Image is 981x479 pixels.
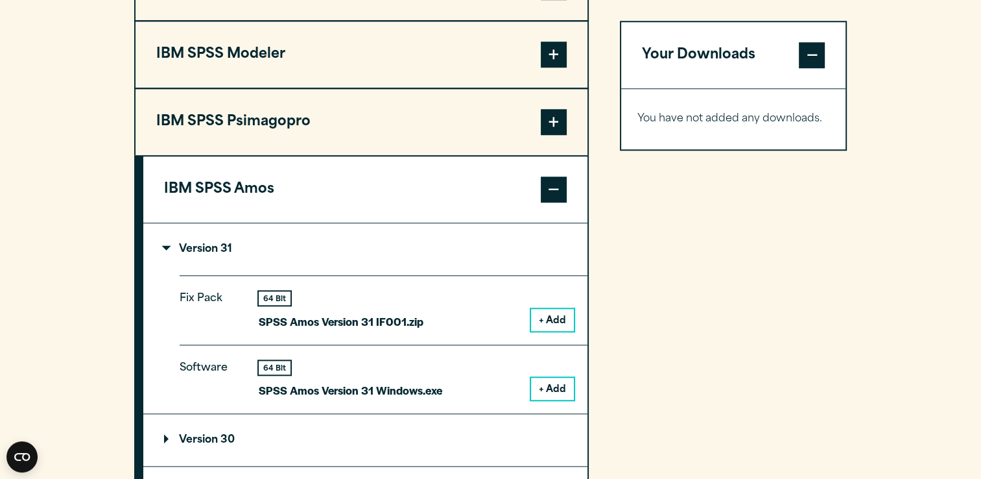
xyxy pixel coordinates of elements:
div: Your Downloads [621,88,846,149]
button: Your Downloads [621,22,846,88]
button: + Add [531,309,574,331]
summary: Version 30 [143,414,587,466]
button: Open CMP widget [6,441,38,473]
button: IBM SPSS Amos [143,156,587,223]
div: 64 Bit [259,291,290,305]
p: You have not added any downloads. [637,110,830,129]
button: IBM SPSS Modeler [136,21,587,88]
p: Version 31 [164,244,232,254]
button: + Add [531,378,574,400]
p: SPSS Amos Version 31 IF001.zip [259,312,423,331]
p: SPSS Amos Version 31 Windows.exe [259,381,442,400]
summary: Version 31 [143,223,587,275]
p: Fix Pack [180,289,238,321]
div: 64 Bit [259,361,290,375]
p: Version 30 [164,435,235,445]
p: Software [180,359,238,390]
button: IBM SPSS Psimagopro [136,89,587,155]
